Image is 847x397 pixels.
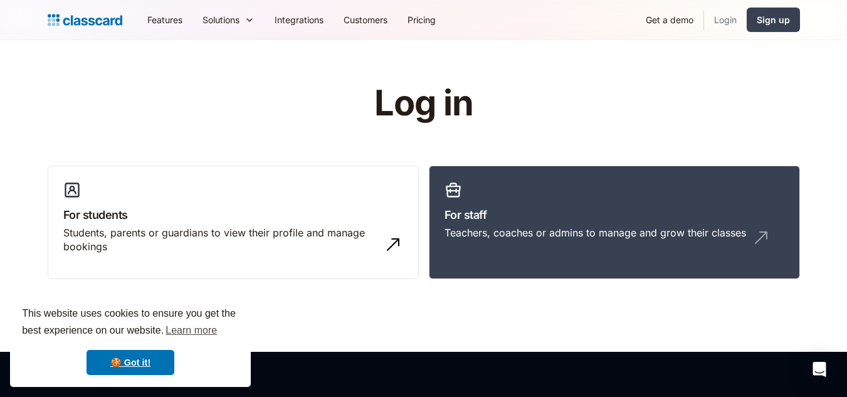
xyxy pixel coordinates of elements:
div: Sign up [757,13,790,26]
div: cookieconsent [10,294,251,387]
a: Logo [48,11,122,29]
a: Integrations [265,6,334,34]
a: Customers [334,6,397,34]
a: dismiss cookie message [87,350,174,375]
div: Open Intercom Messenger [804,354,834,384]
div: Solutions [203,13,239,26]
a: Get a demo [636,6,703,34]
a: Sign up [747,8,800,32]
a: For studentsStudents, parents or guardians to view their profile and manage bookings [48,166,419,280]
a: Pricing [397,6,446,34]
a: learn more about cookies [164,321,219,340]
div: Students, parents or guardians to view their profile and manage bookings [63,226,378,254]
a: Features [137,6,192,34]
h3: For staff [445,206,784,223]
div: Teachers, coaches or admins to manage and grow their classes [445,226,746,240]
a: Login [704,6,747,34]
h3: For students [63,206,403,223]
a: For staffTeachers, coaches or admins to manage and grow their classes [429,166,800,280]
h1: Log in [224,84,623,123]
span: This website uses cookies to ensure you get the best experience on our website. [22,306,239,340]
div: Solutions [192,6,265,34]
